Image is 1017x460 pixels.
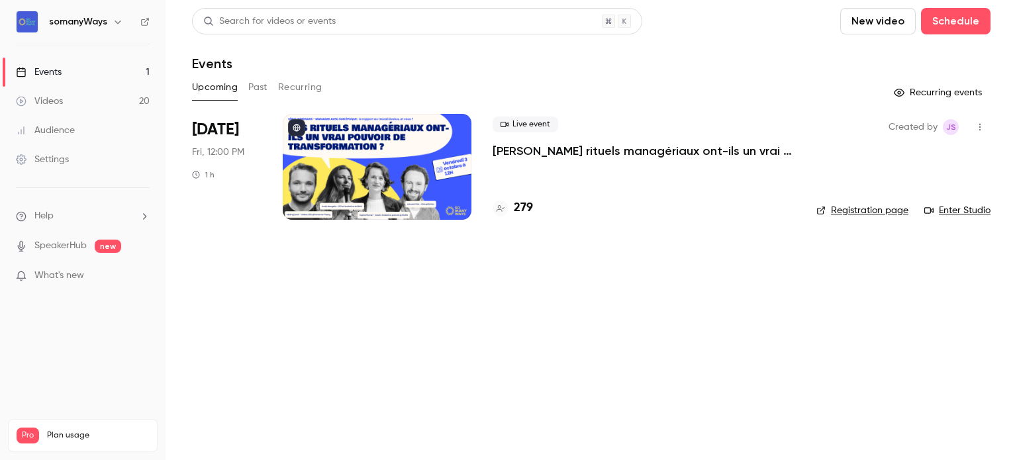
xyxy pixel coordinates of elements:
[16,209,150,223] li: help-dropdown-opener
[921,8,991,34] button: Schedule
[34,269,84,283] span: What's new
[514,199,533,217] h4: 279
[816,204,908,217] a: Registration page
[493,199,533,217] a: 279
[17,428,39,443] span: Pro
[17,11,38,32] img: somanyWays
[889,119,938,135] span: Created by
[840,8,916,34] button: New video
[192,146,244,159] span: Fri, 12:00 PM
[16,66,62,79] div: Events
[134,270,150,282] iframe: Noticeable Trigger
[192,77,238,98] button: Upcoming
[278,77,322,98] button: Recurring
[16,153,69,166] div: Settings
[34,239,87,253] a: SpeakerHub
[203,15,336,28] div: Search for videos or events
[493,116,558,132] span: Live event
[192,56,232,71] h1: Events
[946,119,956,135] span: JS
[943,119,959,135] span: Julia Sueur
[16,124,75,137] div: Audience
[248,77,267,98] button: Past
[192,114,262,220] div: Oct 3 Fri, 12:00 PM (Europe/Paris)
[47,430,149,441] span: Plan usage
[888,82,991,103] button: Recurring events
[49,15,107,28] h6: somanyWays
[192,169,215,180] div: 1 h
[16,95,63,108] div: Videos
[95,240,121,253] span: new
[493,143,795,159] a: [PERSON_NAME] rituels managériaux ont-ils un vrai pouvoir de transformation ?
[34,209,54,223] span: Help
[924,204,991,217] a: Enter Studio
[192,119,239,140] span: [DATE]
